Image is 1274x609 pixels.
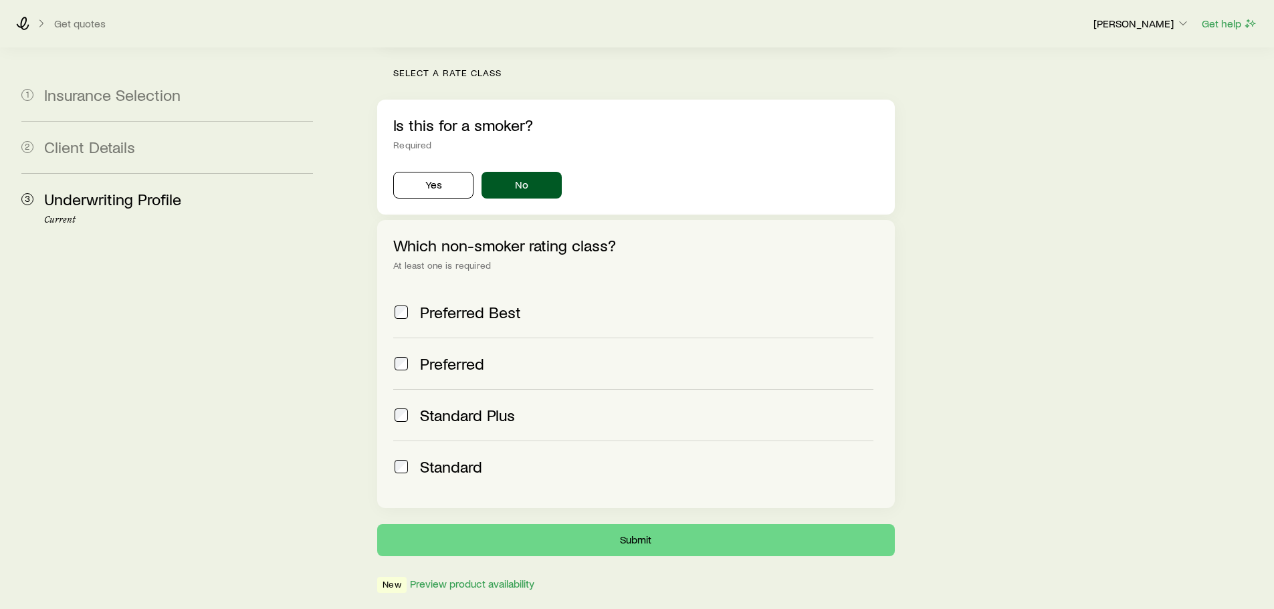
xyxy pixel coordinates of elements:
button: No [482,172,562,199]
span: Underwriting Profile [44,189,181,209]
div: Required [393,140,878,150]
input: Preferred Best [395,306,408,319]
p: [PERSON_NAME] [1093,17,1190,30]
button: [PERSON_NAME] [1093,16,1190,32]
span: Preferred Best [420,303,521,322]
p: Which non-smoker rating class? [393,236,878,255]
span: 2 [21,141,33,153]
span: New [383,579,401,593]
button: Preview product availability [409,578,535,590]
div: At least one is required [393,260,878,271]
span: 3 [21,193,33,205]
p: Is this for a smoker? [393,116,878,134]
span: Standard Plus [420,406,515,424]
span: 1 [21,89,33,101]
button: Get help [1201,16,1258,31]
input: Standard Plus [395,408,408,422]
span: Preferred [420,354,484,373]
button: Get quotes [54,17,106,30]
p: Current [44,215,313,225]
p: Select a rate class [393,68,894,78]
span: Insurance Selection [44,85,181,104]
input: Standard [395,460,408,473]
button: Submit [377,524,894,556]
button: Yes [393,172,473,199]
span: Client Details [44,137,135,156]
input: Preferred [395,357,408,370]
span: Standard [420,457,482,476]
